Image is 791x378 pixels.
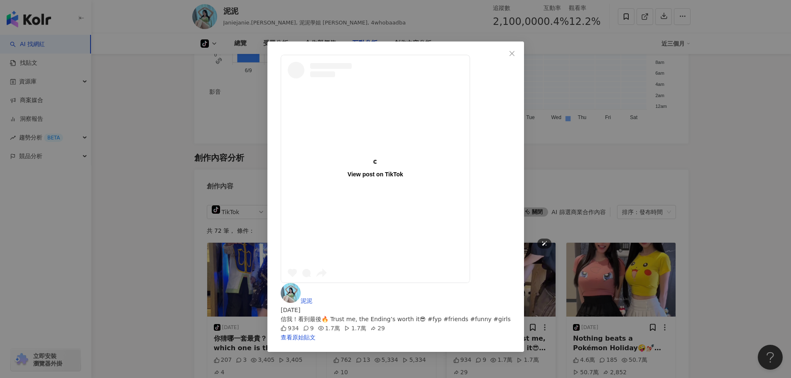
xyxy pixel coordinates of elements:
button: Close [504,45,520,62]
a: 查看原始貼文 [281,334,316,341]
a: KOL Avatar泥泥 [281,298,312,304]
div: 9 [303,324,313,333]
div: 1.7萬 [344,324,366,333]
div: View post on TikTok [348,171,403,178]
div: 934 [281,324,299,333]
div: 1.7萬 [318,324,340,333]
a: View post on TikTok [281,55,470,283]
span: 泥泥 [301,298,312,304]
div: 信我！看到最後🔥 Trust me, the Ending’s worth it😎 #fyp #friends #funny #girls [281,315,511,324]
span: close [509,50,515,57]
img: KOL Avatar [281,283,301,303]
div: 29 [370,324,385,333]
div: [DATE] [281,305,511,315]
